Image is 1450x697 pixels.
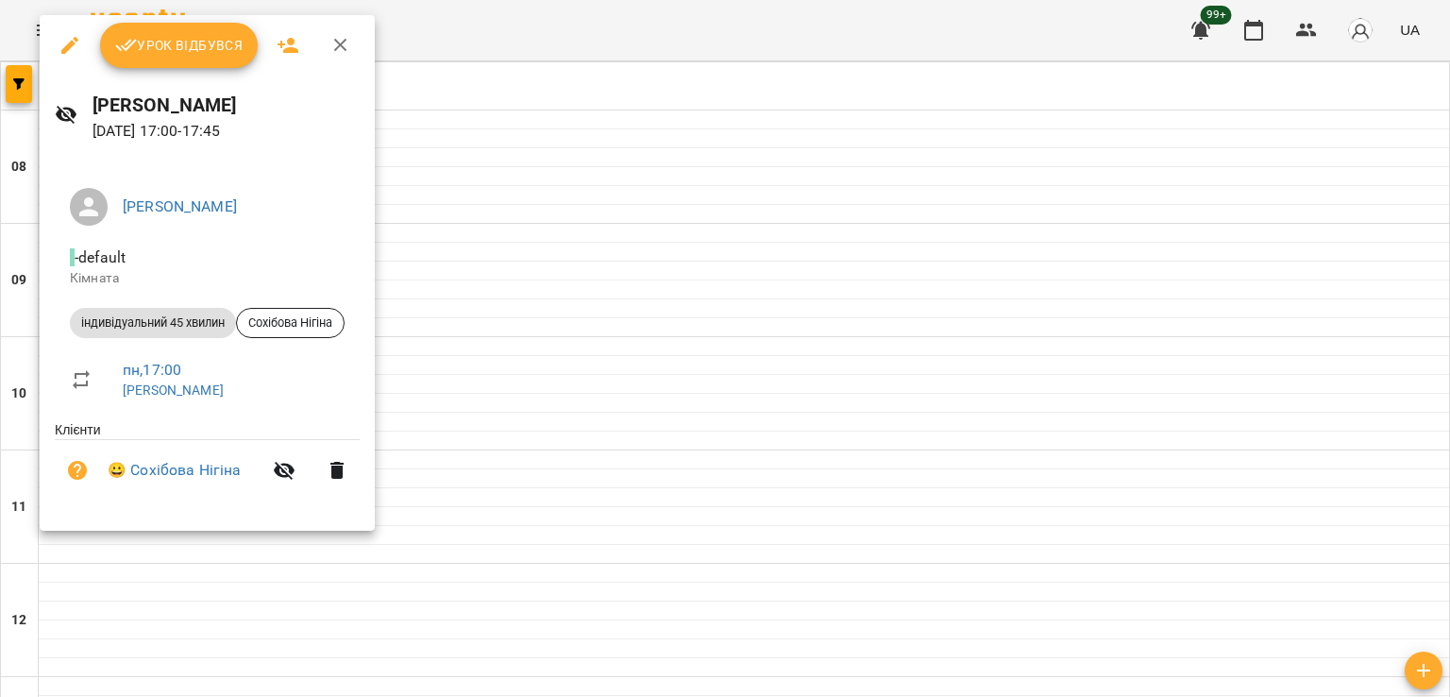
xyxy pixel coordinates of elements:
[55,448,100,493] button: Візит ще не сплачено. Додати оплату?
[93,120,360,143] p: [DATE] 17:00 - 17:45
[70,269,345,288] p: Кімната
[108,459,242,482] a: 😀 Сохібова Нігіна
[70,248,129,266] span: - default
[123,382,224,398] a: [PERSON_NAME]
[115,34,244,57] span: Урок відбувся
[236,308,345,338] div: Сохібова Нігіна
[93,91,360,120] h6: [PERSON_NAME]
[55,420,360,508] ul: Клієнти
[100,23,259,68] button: Урок відбувся
[123,197,237,215] a: [PERSON_NAME]
[123,361,181,379] a: пн , 17:00
[70,314,236,331] span: індивідуальний 45 хвилин
[237,314,344,331] span: Сохібова Нігіна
